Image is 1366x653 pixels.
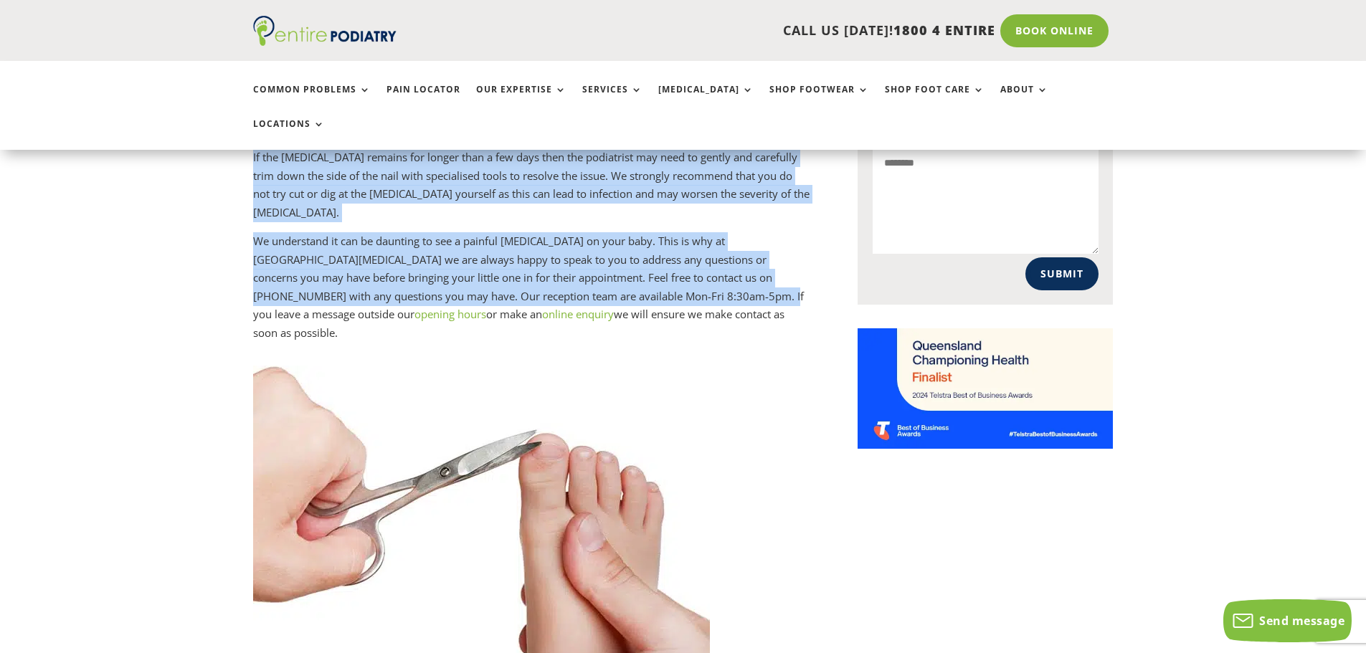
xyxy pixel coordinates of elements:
[1025,257,1099,290] button: Submit
[582,85,642,115] a: Services
[658,85,754,115] a: [MEDICAL_DATA]
[1000,85,1048,115] a: About
[414,307,486,321] a: opening hours
[452,22,995,40] p: CALL US [DATE]!
[1223,599,1352,642] button: Send message
[253,85,371,115] a: Common Problems
[386,85,460,115] a: Pain Locator
[885,85,985,115] a: Shop Foot Care
[858,328,1113,449] img: Telstra Business Awards QLD State Finalist - Championing Health Category
[253,34,397,49] a: Entire Podiatry
[476,85,566,115] a: Our Expertise
[858,437,1113,452] a: Telstra Business Awards QLD State Finalist - Championing Health Category
[769,85,869,115] a: Shop Footwear
[542,307,614,321] a: online enquiry
[253,232,811,342] p: We understand it can be daunting to see a painful [MEDICAL_DATA] on your baby. This is why at [GE...
[1000,14,1109,47] a: Book Online
[1259,613,1344,629] span: Send message
[253,148,811,232] p: If the [MEDICAL_DATA] remains for longer than a few days then the podiatrist may need to gently a...
[253,16,397,46] img: logo (1)
[893,22,995,39] span: 1800 4 ENTIRE
[253,119,325,150] a: Locations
